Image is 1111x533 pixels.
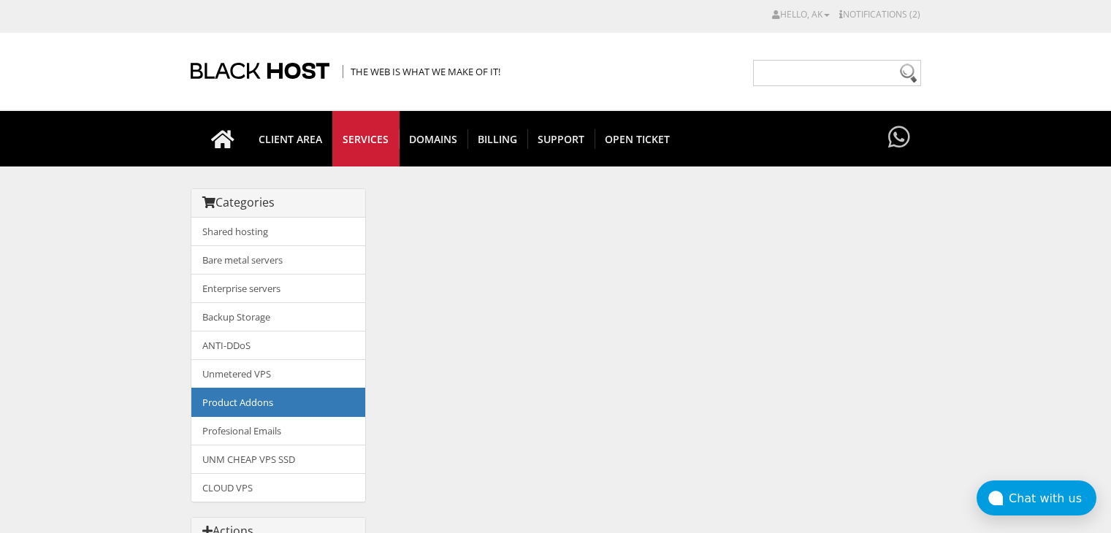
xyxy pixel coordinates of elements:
[595,129,680,149] span: Open Ticket
[772,8,830,20] a: Hello, AK
[191,388,365,417] a: Product Addons
[467,111,528,166] a: Billing
[191,274,365,303] a: Enterprise servers
[885,111,914,165] a: Have questions?
[399,129,468,149] span: Domains
[527,129,595,149] span: Support
[753,60,921,86] input: Need help?
[1009,491,1096,505] div: Chat with us
[595,111,680,166] a: Open Ticket
[191,218,365,246] a: Shared hosting
[248,129,333,149] span: CLIENT AREA
[467,129,528,149] span: Billing
[332,111,400,166] a: SERVICES
[527,111,595,166] a: Support
[332,129,400,149] span: SERVICES
[191,245,365,275] a: Bare metal servers
[248,111,333,166] a: CLIENT AREA
[191,359,365,388] a: Unmetered VPS
[191,331,365,360] a: ANTI-DDoS
[191,302,365,331] a: Backup Storage
[196,111,249,166] a: Go to homepage
[191,473,365,502] a: CLOUD VPS
[839,8,920,20] a: Notifications (2)
[202,196,354,210] h3: Categories
[343,65,500,78] span: The Web is what we make of it!
[399,111,468,166] a: Domains
[191,416,365,445] a: Profesional Emails
[191,445,365,474] a: UNM CHEAP VPS SSD
[977,480,1096,515] button: Chat with us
